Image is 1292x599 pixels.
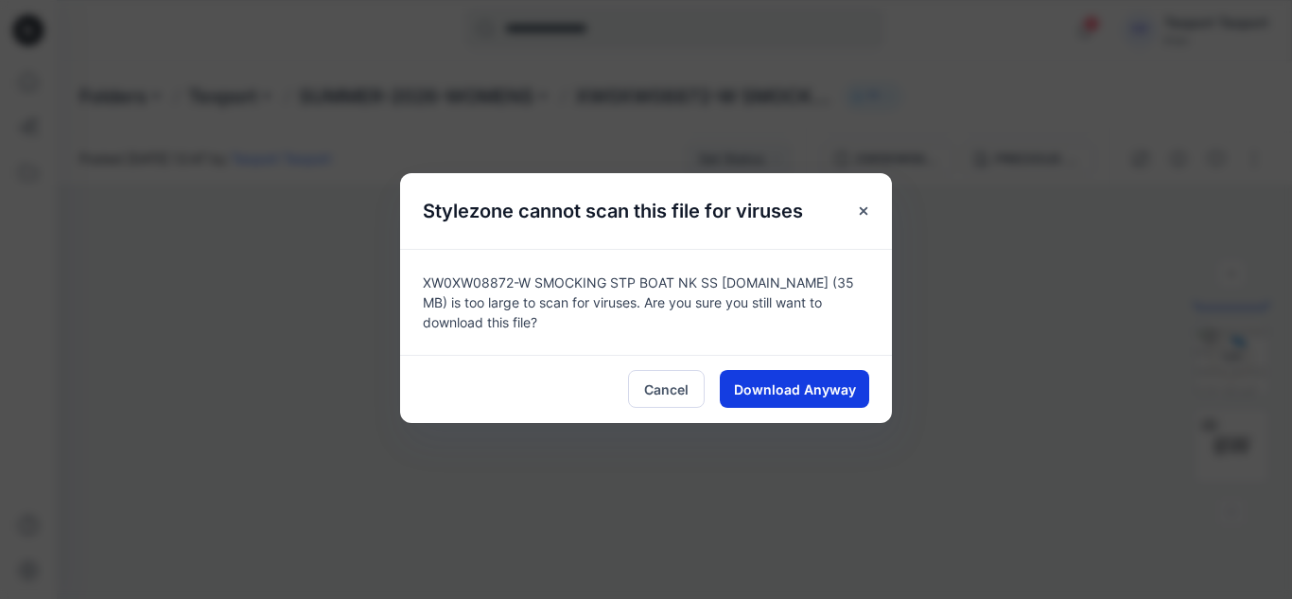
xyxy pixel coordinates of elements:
[720,370,869,408] button: Download Anyway
[628,370,705,408] button: Cancel
[847,194,881,228] button: Close
[644,379,689,399] span: Cancel
[400,249,892,355] div: XW0XW08872-W SMOCKING STP BOAT NK SS [DOMAIN_NAME] (35 MB) is too large to scan for viruses. Are ...
[734,379,856,399] span: Download Anyway
[400,173,826,249] h5: Stylezone cannot scan this file for viruses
